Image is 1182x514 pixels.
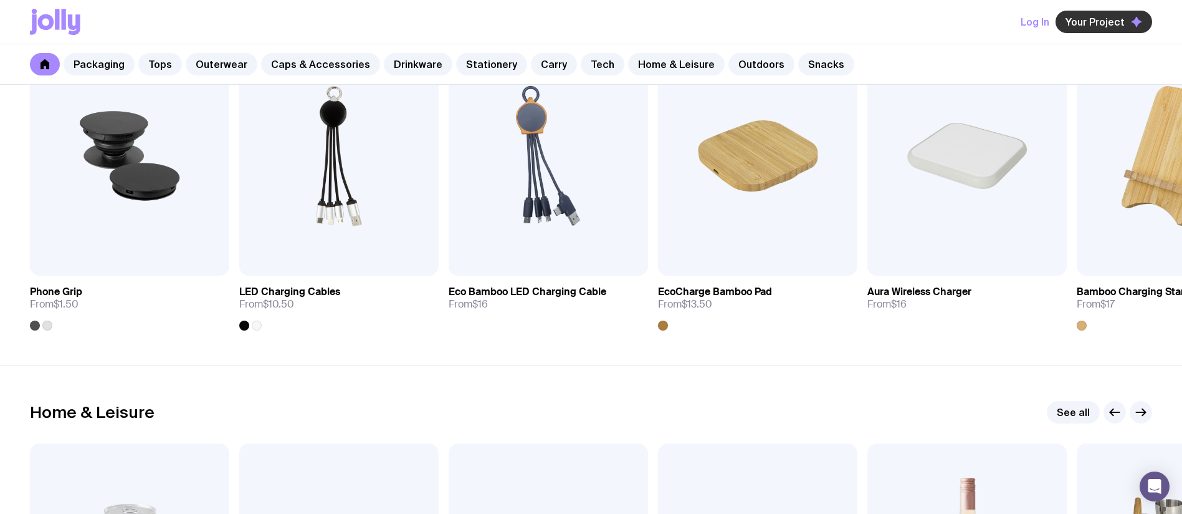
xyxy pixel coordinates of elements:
[456,53,527,75] a: Stationery
[263,298,294,311] span: $10.50
[384,53,452,75] a: Drinkware
[867,276,1067,321] a: Aura Wireless ChargerFrom$16
[30,298,79,311] span: From
[1140,472,1170,502] div: Open Intercom Messenger
[30,403,155,422] h2: Home & Leisure
[449,298,488,311] span: From
[891,298,907,311] span: $16
[628,53,725,75] a: Home & Leisure
[472,298,488,311] span: $16
[658,298,712,311] span: From
[867,298,907,311] span: From
[138,53,182,75] a: Tops
[1047,401,1100,424] a: See all
[449,286,606,298] h3: Eco Bamboo LED Charging Cable
[1065,16,1125,28] span: Your Project
[658,286,772,298] h3: EcoCharge Bamboo Pad
[867,286,971,298] h3: Aura Wireless Charger
[54,298,79,311] span: $1.50
[682,298,712,311] span: $13.50
[798,53,854,75] a: Snacks
[449,276,648,321] a: Eco Bamboo LED Charging CableFrom$16
[30,276,229,331] a: Phone GripFrom$1.50
[728,53,794,75] a: Outdoors
[239,286,340,298] h3: LED Charging Cables
[30,286,82,298] h3: Phone Grip
[239,276,439,331] a: LED Charging CablesFrom$10.50
[531,53,577,75] a: Carry
[1021,11,1049,33] button: Log In
[1077,298,1115,311] span: From
[64,53,135,75] a: Packaging
[581,53,624,75] a: Tech
[239,298,294,311] span: From
[261,53,380,75] a: Caps & Accessories
[186,53,257,75] a: Outerwear
[1056,11,1152,33] button: Your Project
[658,276,857,331] a: EcoCharge Bamboo PadFrom$13.50
[1100,298,1115,311] span: $17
